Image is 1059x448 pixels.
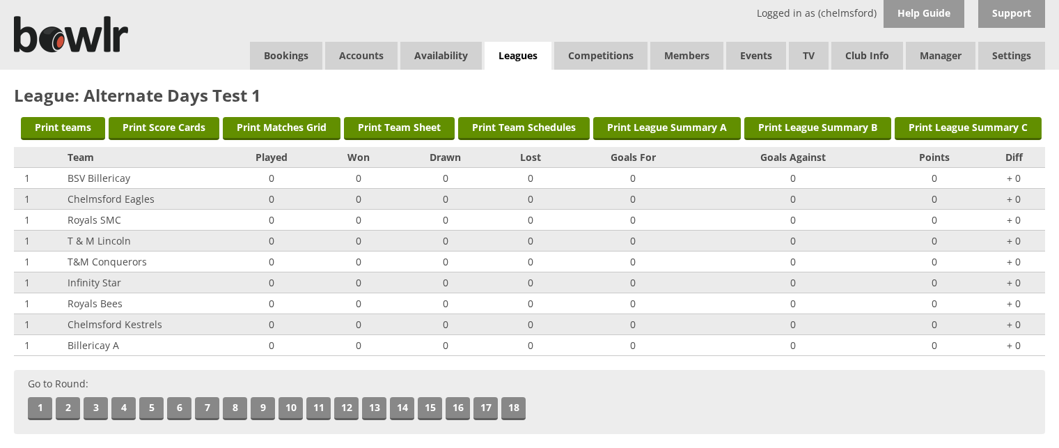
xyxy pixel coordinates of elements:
[566,252,700,272] td: 0
[494,314,566,335] td: 0
[700,147,886,168] th: Goals Against
[221,272,322,293] td: 0
[982,335,1045,356] td: + 0
[64,231,221,252] td: T & M Lincoln
[895,117,1042,140] a: Print League Summary C
[886,189,983,210] td: 0
[458,117,590,140] a: Print Team Schedules
[14,252,64,272] td: 1
[982,210,1045,231] td: + 0
[566,293,700,314] td: 0
[982,252,1045,272] td: + 0
[396,335,494,356] td: 0
[14,84,1045,107] h1: League: Alternate Days Test 1
[28,397,52,420] a: 1
[221,252,322,272] td: 0
[321,252,396,272] td: 0
[494,231,566,252] td: 0
[64,189,221,210] td: Chelmsford Eagles
[321,314,396,335] td: 0
[982,147,1045,168] th: Diff
[494,252,566,272] td: 0
[64,335,221,356] td: Billericay A
[306,397,331,420] a: 11
[494,168,566,189] td: 0
[14,335,64,356] td: 1
[250,42,322,70] a: Bookings
[56,397,80,420] a: 2
[789,42,829,70] span: TV
[700,210,886,231] td: 0
[650,42,723,70] span: Members
[221,335,322,356] td: 0
[566,335,700,356] td: 0
[700,168,886,189] td: 0
[221,231,322,252] td: 0
[325,42,398,70] span: Accounts
[700,231,886,252] td: 0
[221,314,322,335] td: 0
[396,252,494,272] td: 0
[14,189,64,210] td: 1
[886,272,983,293] td: 0
[344,117,455,140] a: Print Team Sheet
[321,147,396,168] th: Won
[396,168,494,189] td: 0
[14,210,64,231] td: 1
[109,117,219,140] a: Print Score Cards
[111,397,136,420] a: 4
[886,335,983,356] td: 0
[14,293,64,314] td: 1
[700,335,886,356] td: 0
[64,272,221,293] td: Infinity Star
[167,397,191,420] a: 6
[221,293,322,314] td: 0
[501,397,526,420] a: 18
[279,397,303,420] a: 10
[418,397,442,420] a: 15
[566,210,700,231] td: 0
[700,272,886,293] td: 0
[886,293,983,314] td: 0
[396,231,494,252] td: 0
[221,168,322,189] td: 0
[321,210,396,231] td: 0
[84,397,108,420] a: 3
[64,168,221,189] td: BSV Billericay
[982,189,1045,210] td: + 0
[396,272,494,293] td: 0
[886,231,983,252] td: 0
[223,397,247,420] a: 8
[886,168,983,189] td: 0
[14,168,64,189] td: 1
[14,231,64,252] td: 1
[362,397,386,420] a: 13
[321,189,396,210] td: 0
[566,168,700,189] td: 0
[886,252,983,272] td: 0
[64,210,221,231] td: Royals SMC
[886,147,983,168] th: Points
[321,335,396,356] td: 0
[396,314,494,335] td: 0
[726,42,786,70] a: Events
[321,272,396,293] td: 0
[223,117,340,140] a: Print Matches Grid
[64,314,221,335] td: Chelmsford Kestrels
[446,397,470,420] a: 16
[566,147,700,168] th: Goals For
[396,147,494,168] th: Drawn
[593,117,741,140] a: Print League Summary A
[396,293,494,314] td: 0
[982,231,1045,252] td: + 0
[831,42,903,70] a: Club Info
[321,231,396,252] td: 0
[982,293,1045,314] td: + 0
[494,210,566,231] td: 0
[700,189,886,210] td: 0
[334,397,359,420] a: 12
[14,314,64,335] td: 1
[494,335,566,356] td: 0
[473,397,498,420] a: 17
[566,189,700,210] td: 0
